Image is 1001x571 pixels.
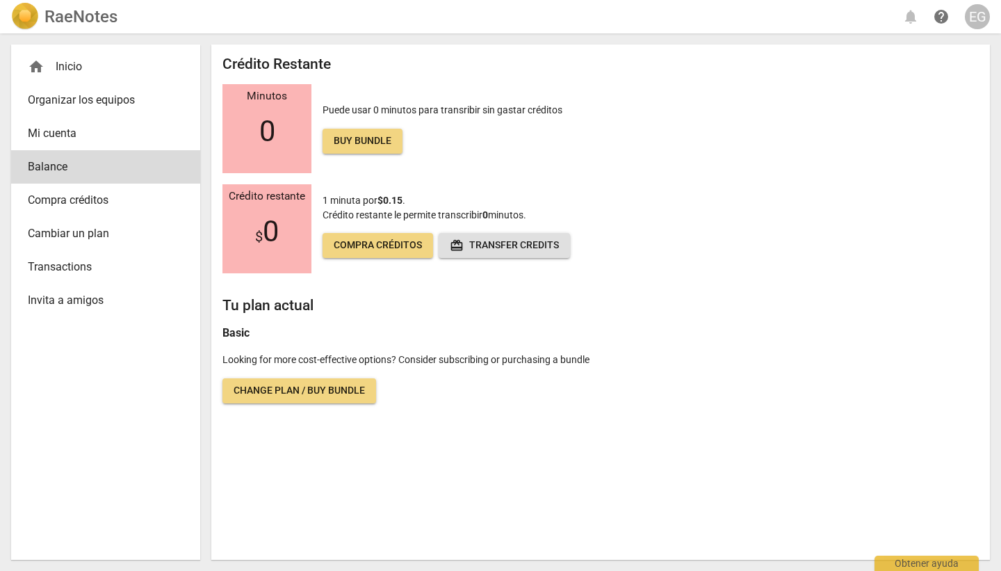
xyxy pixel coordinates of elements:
a: Transactions [11,250,200,284]
a: Invita a amigos [11,284,200,317]
a: Compra créditos [11,184,200,217]
div: Obtener ayuda [874,556,979,571]
span: Mi cuenta [28,125,172,142]
span: Transfer credits [450,239,559,252]
span: Organizar los equipos [28,92,172,108]
b: 0 [482,209,488,220]
a: Cambiar un plan [11,217,200,250]
a: Organizar los equipos [11,83,200,117]
b: $0.15 [377,195,402,206]
a: Buy bundle [323,129,402,154]
div: Minutos [222,90,311,103]
span: redeem [450,239,464,252]
h2: Crédito Restante [222,56,979,73]
span: Compra créditos [28,192,172,209]
span: Crédito restante le permite transcribir minutos. [323,209,526,220]
p: Puede usar 0 minutos para transribir sin gastar créditos [323,103,562,154]
span: Invita a amigos [28,292,172,309]
b: Basic [222,326,250,339]
a: Balance [11,150,200,184]
h2: RaeNotes [44,7,117,26]
img: Logo [11,3,39,31]
span: Buy bundle [334,134,391,148]
a: Change plan / Buy bundle [222,378,376,403]
span: Balance [28,159,172,175]
h2: Tu plan actual [222,297,979,314]
span: home [28,58,44,75]
span: 0 [255,215,279,248]
div: Crédito restante [222,191,311,203]
span: 0 [259,115,275,148]
span: $ [255,228,263,245]
span: Cambiar un plan [28,225,172,242]
div: Inicio [11,50,200,83]
div: Inicio [28,58,172,75]
span: help [933,8,950,25]
a: Mi cuenta [11,117,200,150]
span: Compra créditos [334,239,422,252]
span: 1 minuta por . [323,195,405,206]
button: EG [965,4,990,29]
a: Obtener ayuda [929,4,954,29]
p: Looking for more cost-effective options? Consider subscribing or purchasing a bundle [222,353,979,367]
a: LogoRaeNotes [11,3,117,31]
span: Change plan / Buy bundle [234,384,365,398]
span: Transactions [28,259,172,275]
a: Compra créditos [323,233,433,258]
button: Transfer credits [439,233,570,258]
